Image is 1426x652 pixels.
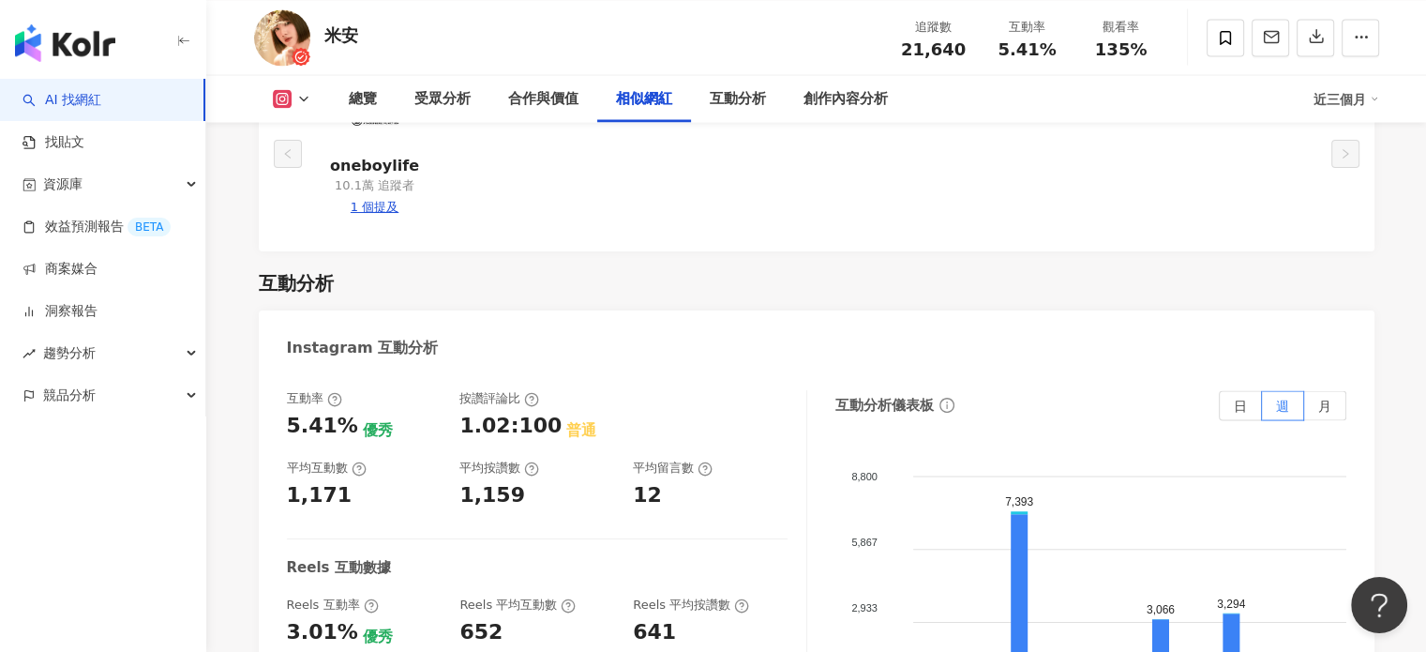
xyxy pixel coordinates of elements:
button: left [274,140,302,168]
div: 5.41% [287,412,358,441]
div: 12 [633,481,662,510]
div: Reels 互動數據 [287,558,391,578]
div: 1 個提及 [351,199,398,216]
a: oneboylife [330,156,419,176]
div: 1,171 [287,481,353,510]
div: 相似網紅 [616,87,672,110]
a: 洞察報告 [23,302,98,321]
a: KOL Avatar [347,92,403,156]
div: 按讚評論比 [459,390,539,407]
span: info-circle [937,395,957,416]
div: 優秀 [363,420,393,441]
div: 1.02:100 [459,412,562,441]
div: 10.1萬 追蹤者 [335,177,414,194]
div: 總覽 [349,87,377,110]
div: 652 [459,618,503,647]
div: 合作與價值 [508,87,578,110]
span: 5.41% [998,39,1056,58]
span: 競品分析 [43,374,96,417]
div: 互動率 [287,390,342,407]
img: logo [15,24,115,62]
span: 月 [1318,398,1331,413]
div: 普通 [566,420,596,441]
div: 平均按讚數 [459,460,539,477]
div: 641 [633,618,676,647]
div: 平均留言數 [633,460,713,477]
tspan: 5,867 [851,537,878,548]
div: 3.01% [287,618,358,647]
a: searchAI 找網紅 [23,91,101,110]
span: 21,640 [901,38,966,58]
span: 週 [1276,398,1289,413]
tspan: 2,933 [851,602,878,614]
tspan: 8,800 [851,471,878,482]
div: 互動分析 [259,270,334,296]
span: 資源庫 [43,163,83,205]
span: 日 [1234,398,1247,413]
button: right [1331,140,1359,168]
div: Reels 平均按讚數 [633,597,749,614]
div: Instagram 互動分析 [287,338,439,358]
div: 創作內容分析 [803,87,888,110]
div: Reels 互動率 [287,597,379,614]
iframe: Help Scout Beacon - Open [1351,577,1407,633]
a: 找貼文 [23,133,84,152]
div: 1,159 [459,481,525,510]
div: 追蹤數 [898,17,969,36]
div: 優秀 [363,627,393,647]
span: 135% [1095,39,1148,58]
div: 觀看率 [1086,17,1157,36]
div: 互動分析 [710,87,766,110]
div: 受眾分析 [414,87,471,110]
img: KOL Avatar [254,9,310,66]
div: Reels 平均互動數 [459,597,576,614]
div: 米安 [324,23,358,46]
div: 互動率 [992,17,1063,36]
div: 近三個月 [1313,83,1379,114]
span: rise [23,347,36,360]
div: 平均互動數 [287,460,367,477]
a: 商案媒合 [23,260,98,279]
span: 趨勢分析 [43,332,96,374]
a: 效益預測報告BETA [23,218,171,236]
div: 互動分析儀表板 [835,396,934,416]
